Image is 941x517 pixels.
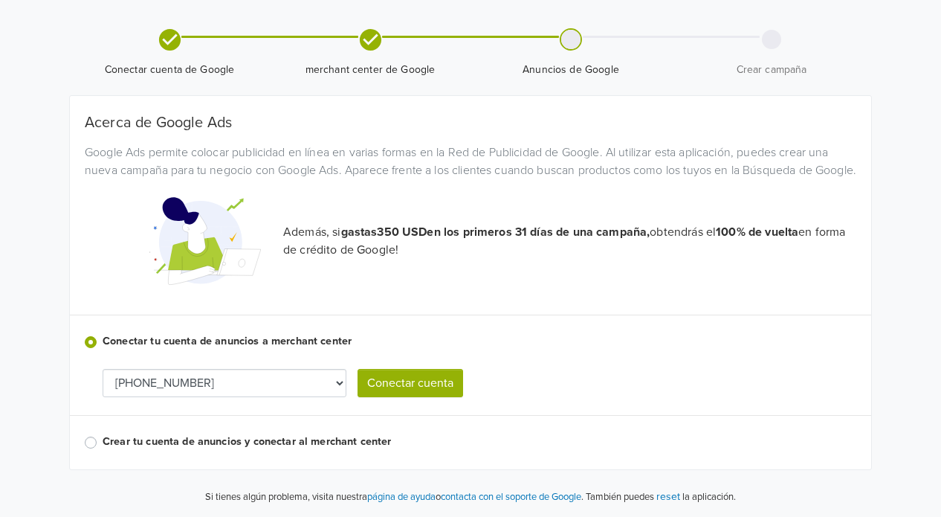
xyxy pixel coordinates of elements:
a: página de ayuda [367,491,436,503]
p: Si tienes algún problema, visita nuestra o . [205,490,583,505]
p: Además, si obtendrás el en forma de crédito de Google! [283,223,856,259]
p: También puedes la aplicación. [583,488,736,505]
h5: Acerca de Google Ads [85,114,856,132]
span: Crear campaña [677,62,866,77]
span: Anuncios de Google [476,62,665,77]
span: merchant center de Google [276,62,465,77]
label: Crear tu cuenta de anuncios y conectar al merchant center [103,434,856,450]
span: Conectar cuenta de Google [75,62,264,77]
strong: 100% de vuelta [716,225,798,240]
button: reset [656,488,680,505]
img: Google Promotional Codes [149,185,261,297]
strong: gastas 350 USD en los primeros 31 días de una campaña, [341,225,650,240]
a: contacta con el soporte de Google [441,491,581,503]
div: Google Ads permite colocar publicidad en línea en varias formas en la Red de Publicidad de Google... [74,144,867,179]
button: Conectar cuenta [358,369,463,397]
label: Conectar tu cuenta de anuncios a merchant center [103,333,856,350]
